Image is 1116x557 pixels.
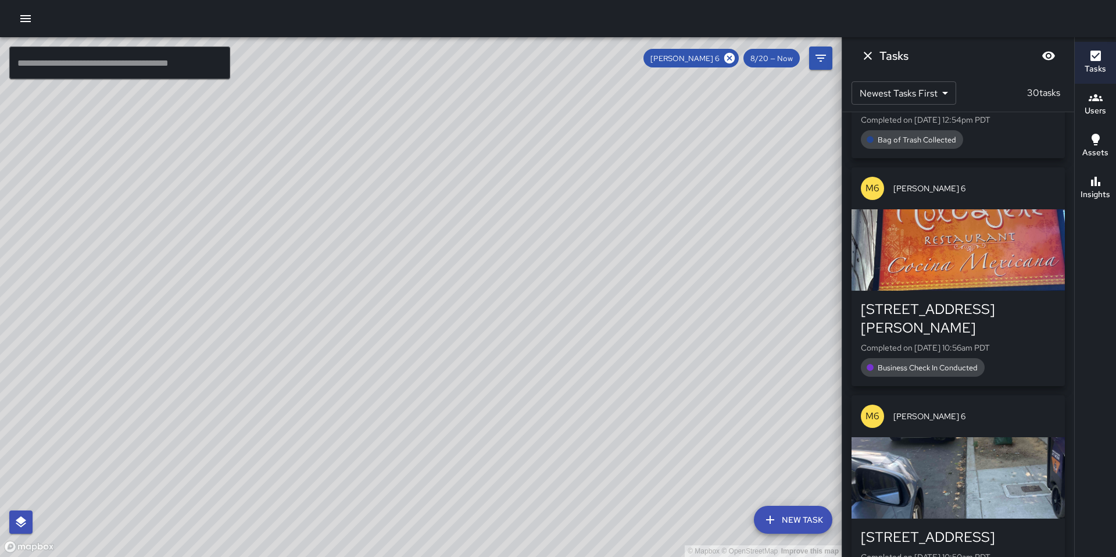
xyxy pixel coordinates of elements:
p: Completed on [DATE] 12:54pm PDT [861,114,1056,126]
h6: Users [1085,105,1106,117]
span: Business Check In Conducted [871,363,985,373]
div: [STREET_ADDRESS][PERSON_NAME] [861,300,1056,337]
button: Users [1075,84,1116,126]
p: 30 tasks [1022,86,1065,100]
h6: Tasks [879,47,908,65]
div: [STREET_ADDRESS] [861,528,1056,547]
button: Insights [1075,167,1116,209]
button: Blur [1037,44,1060,67]
button: New Task [754,506,832,534]
p: M6 [865,409,879,423]
span: [PERSON_NAME] 6 [643,53,727,63]
h6: Assets [1082,147,1108,159]
p: M6 [865,181,879,195]
div: [PERSON_NAME] 6 [643,49,739,67]
span: [PERSON_NAME] 6 [893,183,1056,194]
div: Newest Tasks First [852,81,956,105]
p: Completed on [DATE] 10:56am PDT [861,342,1056,354]
h6: Tasks [1085,63,1106,76]
span: [PERSON_NAME] 6 [893,410,1056,422]
button: Assets [1075,126,1116,167]
h6: Insights [1081,188,1110,201]
button: Filters [809,47,832,70]
button: Tasks [1075,42,1116,84]
button: Dismiss [856,44,879,67]
button: M6[PERSON_NAME] 6[STREET_ADDRESS][PERSON_NAME]Completed on [DATE] 10:56am PDTBusiness Check In Co... [852,167,1065,386]
span: 8/20 — Now [743,53,800,63]
span: Bag of Trash Collected [871,135,963,145]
